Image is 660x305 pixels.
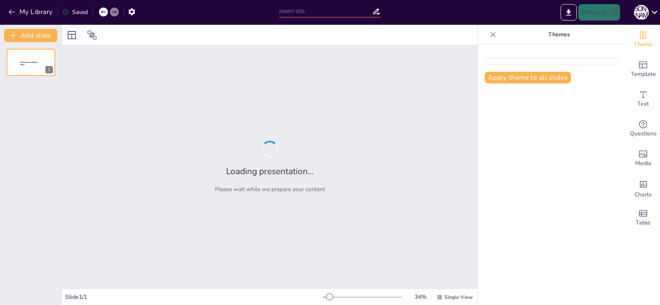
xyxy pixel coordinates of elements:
h2: Loading presentation... [226,166,314,177]
div: Add text boxes [627,84,660,114]
p: Themes [500,25,618,45]
span: Single View [444,294,473,300]
span: Table [636,218,651,227]
button: [PERSON_NAME] [634,4,649,21]
button: Export to PowerPoint [561,4,577,21]
div: 34 % [410,293,430,301]
p: Please wait while we prepare your content [215,185,325,193]
input: Insert title [279,5,372,17]
span: Questions [630,129,657,138]
div: [PERSON_NAME] [634,5,649,20]
span: Theme [634,40,653,49]
div: Add ready made slides [627,54,660,84]
div: Add images, graphics, shapes or video [627,144,660,173]
button: Apply theme to all slides [485,72,571,83]
div: Saved [62,8,88,16]
div: 1 [45,66,53,73]
span: Charts [634,190,652,199]
div: Change the overall theme [627,25,660,54]
div: Add a table [627,203,660,233]
div: Sendsteps presentation editor1 [7,49,55,76]
span: Template [631,70,656,79]
div: Get real-time input from your audience [627,114,660,144]
span: Sendsteps presentation editor [20,61,38,66]
button: Present [578,4,620,21]
div: Slide 1 / 1 [65,293,323,301]
button: Add slide [4,29,57,42]
div: Add charts and graphs [627,173,660,203]
span: Text [637,99,649,109]
button: My Library [6,5,56,19]
div: Layout [65,28,78,42]
span: Position [87,30,97,40]
span: Media [635,159,651,168]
